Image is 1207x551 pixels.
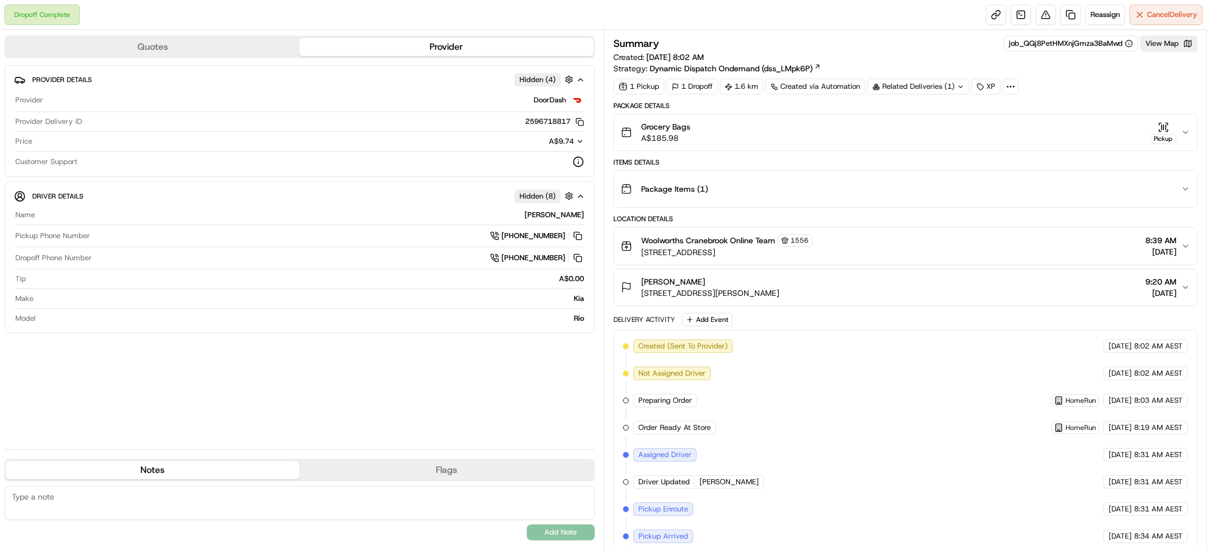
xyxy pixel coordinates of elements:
span: [DATE] 8:02 AM [646,52,704,62]
span: Model [15,313,36,324]
button: Notes [6,461,299,479]
span: [DATE] [1109,368,1132,378]
button: CancelDelivery [1129,5,1202,25]
div: Package Details [613,101,1198,110]
span: Provider [15,95,43,105]
button: Hidden (4) [514,72,576,87]
div: job_QQj8PetHMXnjGmza3BaMwd [1009,38,1133,49]
div: Items Details [613,158,1198,167]
div: Kia [38,294,584,304]
button: Provider [299,38,593,56]
span: Pickup Phone Number [15,231,90,241]
span: [PHONE_NUMBER] [501,231,565,241]
span: 9:20 AM [1145,276,1176,287]
span: [DATE] [1109,531,1132,541]
span: 8:34 AM AEST [1134,531,1183,541]
div: 1 Pickup [613,79,664,94]
a: [PHONE_NUMBER] [490,230,584,242]
span: Hidden ( 4 ) [519,75,556,85]
span: [STREET_ADDRESS] [641,247,813,258]
span: [PERSON_NAME] [641,276,705,287]
span: [PHONE_NUMBER] [501,253,565,263]
button: Package Items (1) [614,171,1197,207]
span: HomeRun [1066,423,1096,432]
span: Driver Details [32,192,83,201]
div: Delivery Activity [613,315,675,324]
img: doordash_logo_v2.png [570,93,584,107]
span: 8:31 AM AEST [1134,450,1183,460]
button: [PERSON_NAME][STREET_ADDRESS][PERSON_NAME]9:20 AM[DATE] [614,269,1197,305]
span: [PERSON_NAME] [699,477,759,487]
div: Location Details [613,214,1198,223]
div: A$0.00 [31,274,584,284]
button: A$9.74 [484,136,584,147]
button: Woolworths Cranebrook Online Team1556[STREET_ADDRESS]8:39 AM[DATE] [614,227,1197,265]
span: [DATE] [1109,504,1132,514]
span: [STREET_ADDRESS][PERSON_NAME] [641,287,779,299]
a: [PHONE_NUMBER] [490,252,584,264]
span: [DATE] [1109,423,1132,433]
span: Dropoff Phone Number [15,253,92,263]
span: 8:31 AM AEST [1134,477,1183,487]
button: Grocery BagsA$185.98Pickup [614,114,1197,150]
span: 8:31 AM AEST [1134,504,1183,514]
span: Customer Support [15,157,78,167]
span: Created: [613,51,704,63]
button: Hidden (8) [514,189,576,203]
span: Driver Updated [638,477,690,487]
span: Created (Sent To Provider) [638,341,728,351]
button: Pickup [1150,122,1176,144]
div: Related Deliveries (1) [867,79,969,94]
span: [DATE] [1109,395,1132,406]
button: Flags [299,461,593,479]
span: Pickup Arrived [638,531,688,541]
button: Add Event [682,313,732,326]
button: View Map [1140,36,1197,51]
button: Driver DetailsHidden (8) [14,187,585,205]
div: 1.6 km [720,79,763,94]
span: 1556 [791,236,809,245]
div: Rio [40,313,584,324]
span: A$9.74 [549,136,574,146]
span: Make [15,294,33,304]
div: 1 Dropoff [667,79,718,94]
span: 8:03 AM AEST [1134,395,1183,406]
span: 8:39 AM [1145,235,1176,246]
span: Tip [15,274,26,284]
button: Reassign [1085,5,1125,25]
span: 8:02 AM AEST [1134,368,1183,378]
button: Quotes [6,38,299,56]
span: 8:02 AM AEST [1134,341,1183,351]
div: [PERSON_NAME] [40,210,584,220]
span: Provider Delivery ID [15,117,82,127]
span: Order Ready At Store [638,423,711,433]
span: Pickup Enroute [638,504,688,514]
span: Package Items ( 1 ) [641,183,708,195]
span: A$185.98 [641,132,690,144]
span: [DATE] [1145,246,1176,257]
button: 2596718817 [525,117,584,127]
div: XP [972,79,1000,94]
span: Provider Details [32,75,92,84]
span: Hidden ( 8 ) [519,191,556,201]
span: [DATE] [1109,341,1132,351]
span: Assigned Driver [638,450,691,460]
span: 8:19 AM AEST [1134,423,1183,433]
button: Provider DetailsHidden (4) [14,70,585,89]
span: [DATE] [1109,477,1132,487]
span: Woolworths Cranebrook Online Team [641,235,775,246]
span: Reassign [1090,10,1120,20]
span: Price [15,136,32,147]
span: HomeRun [1066,396,1096,405]
span: Preparing Order [638,395,692,406]
span: [DATE] [1145,287,1176,299]
span: Name [15,210,35,220]
span: Grocery Bags [641,121,690,132]
a: Created via Automation [766,79,865,94]
span: Cancel Delivery [1147,10,1197,20]
a: Dynamic Dispatch Ondemand (dss_LMpk6P) [650,63,821,74]
span: DoorDash [534,95,566,105]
